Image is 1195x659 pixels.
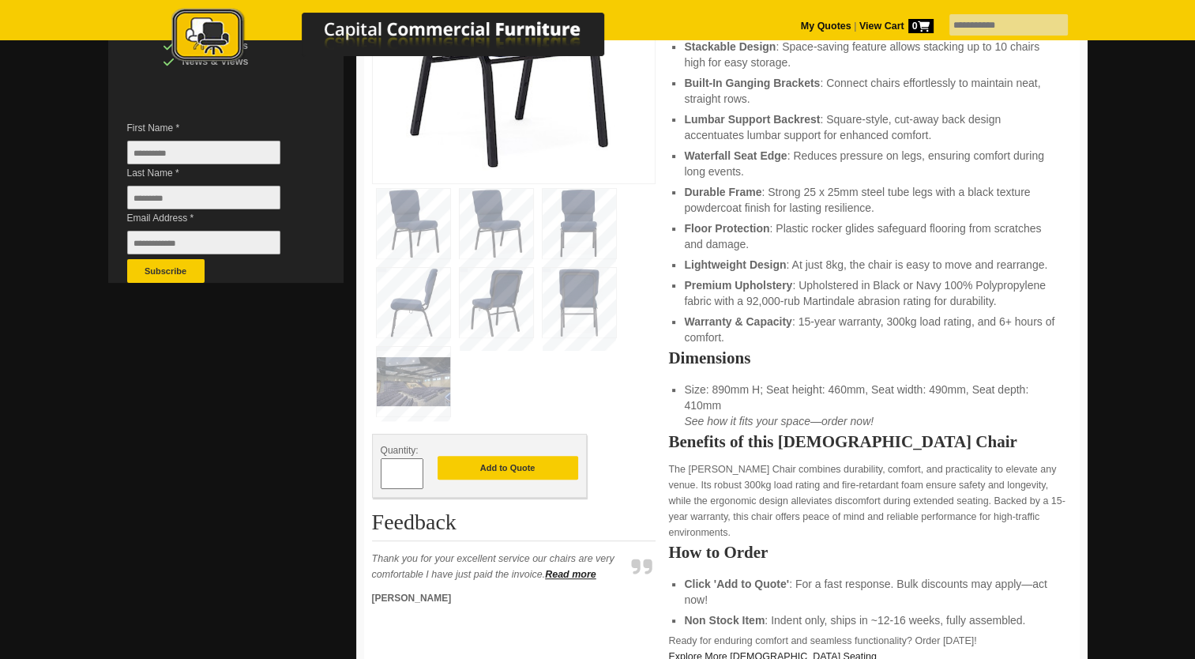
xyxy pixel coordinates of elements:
[668,461,1071,540] p: The [PERSON_NAME] Chair combines durability, comfort, and practicality to elevate any venue. Its ...
[684,220,1055,252] li: : Plastic rocker glides safeguard flooring from scratches and damage.
[127,231,280,254] input: Email Address *
[684,578,789,590] strong: Click 'Add to Quote'
[668,350,1071,366] h2: Dimensions
[684,315,791,328] strong: Warranty & Capacity
[859,21,934,32] strong: View Cart
[684,111,1055,143] li: : Square-style, cut-away back design accentuates lumbar support for enhanced comfort.
[684,184,1055,216] li: : Strong 25 x 25mm steel tube legs with a black texture powdercoat finish for lasting resilience.
[372,590,625,606] p: [PERSON_NAME]
[684,113,820,126] strong: Lumbar Support Backrest
[381,445,419,456] span: Quantity:
[684,576,1055,608] li: : For a fast response. Bulk discounts may apply—act now!
[684,186,761,198] strong: Durable Frame
[856,21,933,32] a: View Cart0
[438,456,578,480] button: Add to Quote
[128,8,681,70] a: Capital Commercial Furniture Logo
[684,277,1055,309] li: : Upholstered in Black or Navy 100% Polypropylene fabric with a 92,000-rub Martindale abrasion ra...
[668,544,1071,560] h2: How to Order
[684,222,769,235] strong: Floor Protection
[372,510,656,541] h2: Feedback
[127,165,304,181] span: Last Name *
[684,258,786,271] strong: Lightweight Design
[684,77,820,89] strong: Built-In Ganging Brackets
[684,382,1055,429] li: Size: 890mm H; Seat height: 460mm, Seat width: 490mm, Seat depth: 410mm
[128,8,681,66] img: Capital Commercial Furniture Logo
[801,21,851,32] a: My Quotes
[127,259,205,283] button: Subscribe
[684,612,1055,628] li: : Indent only, ships in ~12-16 weeks, fully assembled.
[684,314,1055,345] li: : 15-year warranty, 300kg load rating, and 6+ hours of comfort.
[684,149,787,162] strong: Waterfall Seat Edge
[668,434,1071,450] h2: Benefits of this [DEMOGRAPHIC_DATA] Chair
[908,19,934,33] span: 0
[545,569,596,580] a: Read more
[684,257,1055,273] li: : At just 8kg, the chair is easy to move and rearrange.
[684,614,765,627] strong: Non Stock Item
[127,186,280,209] input: Last Name *
[684,415,874,427] em: See how it fits your space—order now!
[127,120,304,136] span: First Name *
[684,39,1055,70] li: : Space-saving feature allows stacking up to 10 chairs high for easy storage.
[684,148,1055,179] li: : Reduces pressure on legs, ensuring comfort during long events.
[127,141,280,164] input: First Name *
[684,40,776,53] strong: Stackable Design
[684,279,792,292] strong: Premium Upholstery
[127,210,304,226] span: Email Address *
[684,75,1055,107] li: : Connect chairs effortlessly to maintain neat, straight rows.
[372,551,625,582] p: Thank you for your excellent service our chairs are very comfortable I have just paid the invoice.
